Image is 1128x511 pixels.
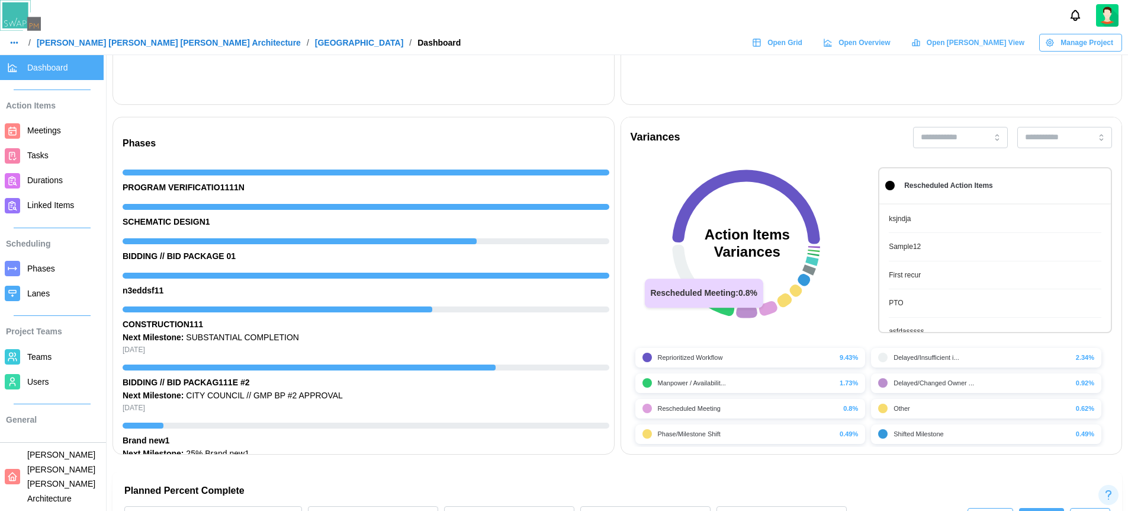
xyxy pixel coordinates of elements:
button: Manage Project [1039,34,1122,52]
div: CITY COUNCIL // GMP BP #2 APPROVAL [123,389,609,403]
div: BIDDING // BID PACKAG111E #2 [123,376,609,389]
div: 9.43% [840,353,858,363]
span: Dashboard [27,63,68,72]
div: Manpower / Availabilit... [658,378,726,388]
div: SUBSTANTIAL COMPLETION [123,331,609,344]
span: Lanes [27,289,50,298]
div: PROGRAM VERIFICATIO1111N [123,181,609,194]
a: ksjndja [889,213,1101,225]
div: / [409,39,412,47]
a: First recur [889,270,1101,281]
a: Open Overview [817,34,899,52]
a: PTO [889,298,1101,309]
div: Reprioritized Workflow [658,353,723,363]
a: Zulqarnain Khalil [1096,4,1119,27]
div: 0.49% [1076,429,1094,439]
div: 0.92% [1076,378,1094,388]
div: 0.8% [843,404,858,414]
div: 0.62% [1076,404,1094,414]
span: Phases [27,264,55,273]
div: Variances [631,129,680,146]
div: ksjndja [889,213,911,225]
div: n3eddsf11 [123,285,609,298]
span: Meetings [27,126,61,135]
div: [DATE] [123,344,609,356]
span: Open Grid [767,34,802,51]
strong: Next Milestone: [123,391,184,400]
div: BIDDING // BID PACKAGE 01 [123,250,609,263]
span: Manage Project [1060,34,1113,51]
a: Open Grid [746,34,811,52]
div: Brand new1 [123,435,609,448]
span: Open [PERSON_NAME] View [927,34,1024,51]
div: Delayed/Insufficient i... [894,353,959,363]
div: SCHEMATIC DESIGN1 [123,216,609,229]
img: 2Q== [1096,4,1119,27]
span: [PERSON_NAME] [PERSON_NAME] [PERSON_NAME] Architecture [27,450,95,503]
h2: Planned Percent Complete [124,484,1110,497]
strong: Next Milestone: [123,449,184,458]
span: Open Overview [838,34,890,51]
span: Users [27,377,49,387]
div: [DATE] [123,403,609,414]
div: / [28,39,31,47]
div: Phases [123,136,609,151]
a: asfdasssss [889,326,1101,337]
span: Tasks [27,151,49,160]
a: [PERSON_NAME] [PERSON_NAME] [PERSON_NAME] Architecture [37,39,301,47]
div: Dashboard [417,39,461,47]
div: PTO [889,298,903,309]
strong: Next Milestone: [123,333,184,342]
div: Shifted Milestone [894,429,943,439]
button: Notifications [1065,5,1085,25]
a: Sample12 [889,241,1101,253]
span: Teams [27,352,52,362]
div: Delayed/Changed Owner ... [894,378,974,388]
span: Durations [27,175,63,185]
div: 0.49% [840,429,858,439]
div: First recur [889,270,921,281]
div: 1.73% [840,378,858,388]
div: Phase/Milestone Shift [658,429,721,439]
span: Linked Items [27,200,74,210]
div: CONSTRUCTION111 [123,318,609,331]
div: Sample12 [889,241,921,253]
div: 25% Brand new1 [123,448,609,461]
a: Open [PERSON_NAME] View [905,34,1033,52]
div: 2.34% [1076,353,1094,363]
a: [GEOGRAPHIC_DATA] [315,39,404,47]
div: Rescheduled Action Items [904,180,993,191]
div: asfdasssss [889,326,924,337]
div: / [307,39,309,47]
div: Other [894,404,910,414]
div: Rescheduled Meeting [658,404,721,414]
